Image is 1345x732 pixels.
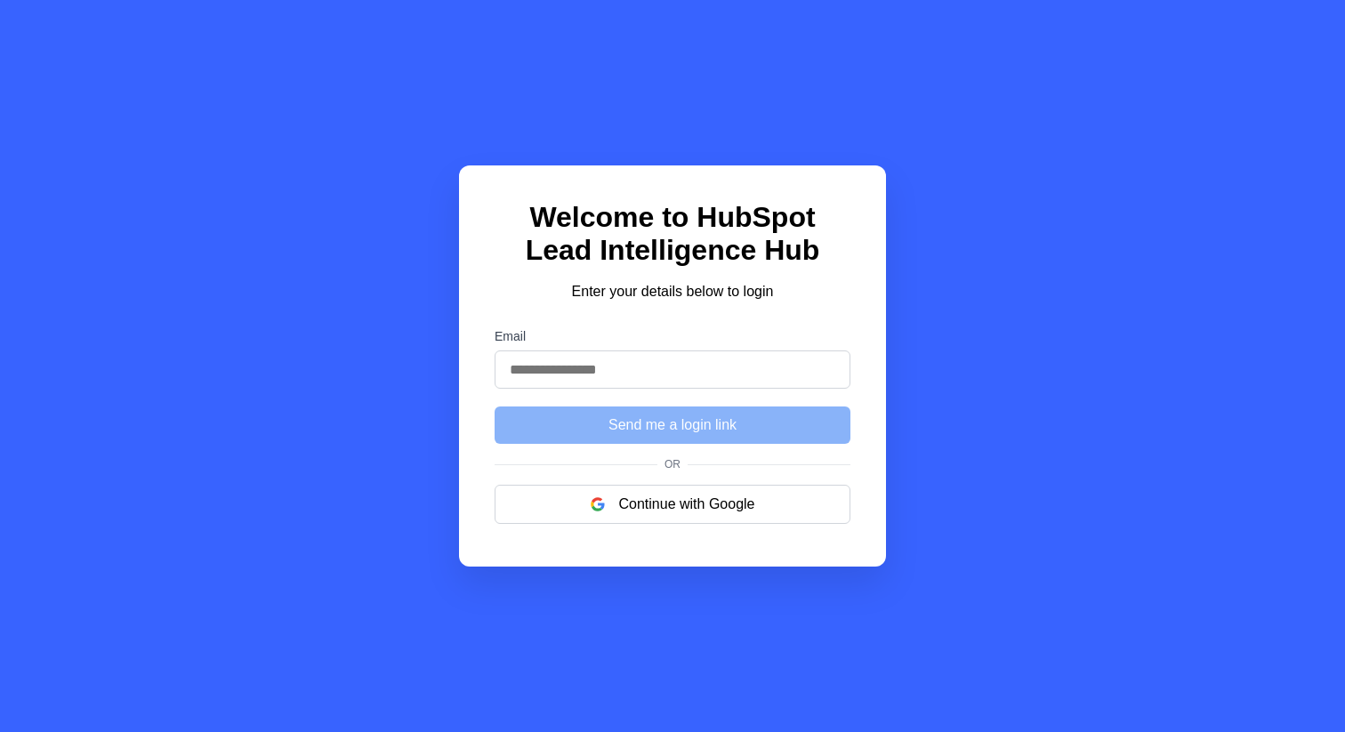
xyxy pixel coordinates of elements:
button: Send me a login link [495,406,850,444]
label: Email [495,329,850,343]
h1: Welcome to HubSpot Lead Intelligence Hub [495,201,850,267]
button: Continue with Google [495,485,850,524]
img: google logo [591,497,605,511]
p: Enter your details below to login [495,281,850,302]
span: Or [657,458,688,471]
